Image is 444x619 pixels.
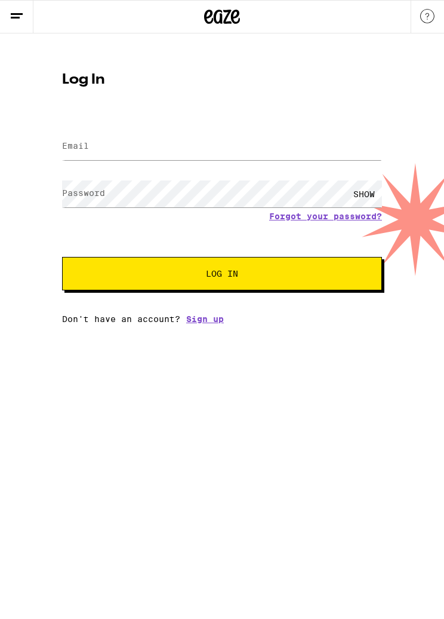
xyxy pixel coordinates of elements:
div: Don't have an account? [62,314,382,324]
h1: Log In [62,73,382,87]
a: Sign up [186,314,224,324]
a: Forgot your password? [269,212,382,221]
input: Email [62,133,382,160]
span: Log In [206,269,238,278]
label: Email [62,141,89,151]
label: Password [62,188,105,198]
button: Log In [62,257,382,290]
div: SHOW [346,180,382,207]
